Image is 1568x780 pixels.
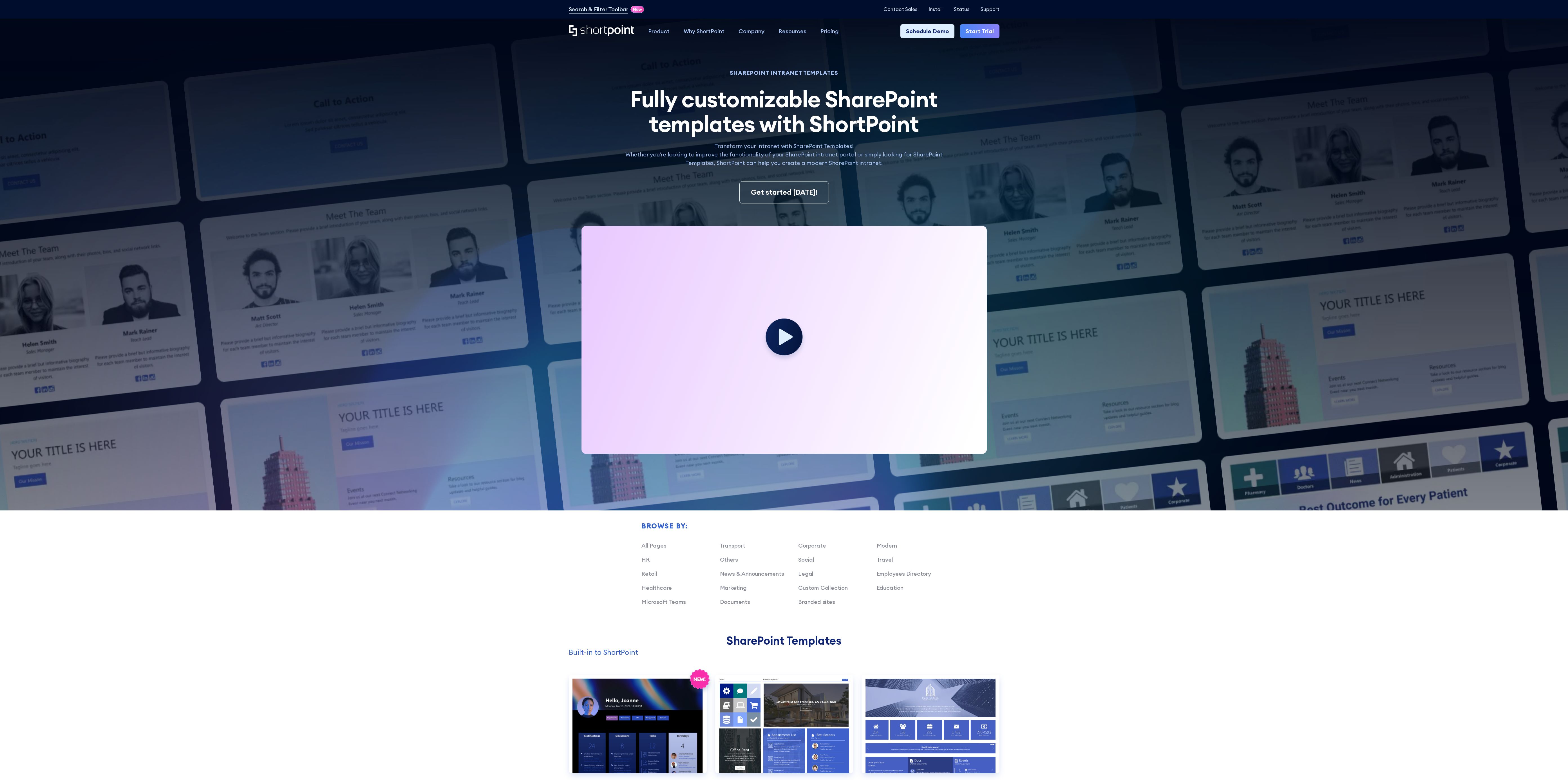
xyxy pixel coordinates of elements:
[883,6,917,12] a: Contact Sales
[960,24,999,38] a: Start Trial
[720,556,738,563] a: Others
[751,187,817,198] div: Get started [DATE]!
[877,570,931,577] a: Employees Directory
[641,542,666,549] a: All Pages
[877,556,893,563] a: Travel
[677,24,732,38] a: Why ShortPoint
[619,70,949,75] h1: SHAREPOINT INTRANET TEMPLATES
[641,522,955,530] h2: Browse by:
[720,584,747,591] a: Marketing
[813,24,846,38] a: Pricing
[798,570,813,577] a: Legal
[720,570,784,577] a: News & Announcements
[820,27,839,35] div: Pricing
[929,6,943,12] a: Install
[798,542,826,549] a: Corporate
[720,598,750,605] a: Documents
[641,584,672,591] a: Healthcare
[619,142,949,167] p: Transform your Intranet with SharePoint Templates! Whether you're looking to improve the function...
[569,5,628,14] a: Search & Filter Toolbar
[569,25,634,37] a: Home
[798,598,835,605] a: Branded sites
[732,24,771,38] a: Company
[630,85,938,138] span: Fully customizable SharePoint templates with ShortPoint
[954,6,969,12] a: Status
[798,584,848,591] a: Custom Collection
[900,24,954,38] a: Schedule Demo
[771,24,813,38] a: Resources
[798,556,814,563] a: Social
[739,181,829,204] a: Get started [DATE]!
[739,27,764,35] div: Company
[569,647,999,658] p: Built-in to ShortPoint
[641,24,677,38] a: Product
[641,570,657,577] a: Retail
[641,598,686,605] a: Microsoft Teams
[684,27,724,35] div: Why ShortPoint
[877,542,897,549] a: Modern
[569,634,999,647] h2: SharePoint Templates
[641,556,650,563] a: HR
[981,6,999,12] a: Support
[720,542,745,549] a: Transport
[779,27,806,35] div: Resources
[648,27,670,35] div: Product
[877,584,903,591] a: Education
